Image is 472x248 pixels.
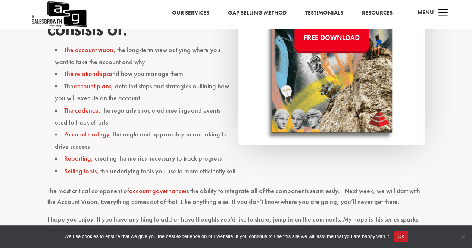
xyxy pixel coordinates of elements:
[228,8,286,18] a: Gap Selling Method
[64,166,97,175] a: Selling tools
[55,153,425,164] li: , creating the metrics necessary to track progress
[435,6,450,21] span: a
[129,186,185,195] a: account governance
[47,214,425,242] p: I hope you enjoy. If you have anything to add or have thoughts you’d like to share, jump in on th...
[172,8,209,18] a: Our Services
[47,185,425,214] p: The most critical component of is the ability to integrate all of the components seamlessly. Next...
[394,231,408,242] button: Ok
[64,154,91,163] a: Reporting
[55,68,425,80] li: and how you manage them
[417,9,434,16] span: Menu
[305,8,343,18] a: Testimonials
[55,165,425,177] li: , the underlying tools you use to more efficiently sell
[55,44,425,68] li: , the long-term view outlying where you want to take the account and why
[55,80,425,104] li: The , detailed steps and strategies outlining how you will execute on the account
[64,106,99,114] a: The cadence
[55,104,425,129] li: , the regularly structured meetings and events used to track efforts
[74,82,111,90] a: account plans
[64,69,109,78] a: The relationships
[459,233,466,240] span: No
[64,233,390,240] span: We use cookies to ensure that we give you the best experience on our website. If you continue to ...
[64,130,109,138] a: Account strategy
[55,128,425,153] li: , the angle and approach you are taking to drive success
[362,8,392,18] a: Resources
[64,45,113,54] a: The account vision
